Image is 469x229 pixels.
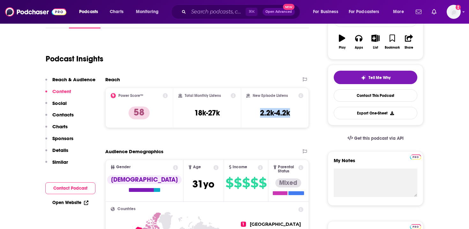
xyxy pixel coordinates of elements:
p: 58 [129,107,150,119]
h3: 2.2k-4.2k [260,108,290,118]
span: Parental Status [278,165,297,173]
span: New [283,4,294,10]
p: Sponsors [52,135,73,141]
button: List [367,30,384,53]
span: Get this podcast via API [354,136,404,141]
p: Content [52,88,71,94]
button: Social [45,100,67,112]
p: Similar [52,159,68,165]
img: User Profile [447,5,461,19]
a: Show notifications dropdown [429,6,439,17]
p: Social [52,100,67,106]
button: Bookmark [384,30,400,53]
span: $ [250,178,258,188]
span: Monitoring [136,7,159,16]
a: Get this podcast via API [342,130,409,146]
span: Open Advanced [265,10,292,13]
span: $ [259,178,266,188]
span: For Business [313,7,338,16]
input: Search podcasts, credits, & more... [189,7,246,17]
img: Podchaser Pro [410,154,421,160]
h2: New Episode Listens [253,93,288,98]
div: Search podcasts, credits, & more... [177,4,306,19]
span: $ [234,178,242,188]
a: Charts [106,7,127,17]
span: 1 [241,222,246,227]
p: Charts [52,123,68,130]
button: Share [401,30,417,53]
span: [GEOGRAPHIC_DATA] [250,221,301,227]
button: Contact Podcast [45,182,95,194]
a: Contact This Podcast [334,89,417,102]
button: open menu [75,7,106,17]
span: More [393,7,404,16]
span: Podcasts [79,7,98,16]
img: tell me why sparkle [361,75,366,80]
button: Details [45,147,68,159]
a: Pro website [410,154,421,160]
button: Reach & Audience [45,76,95,88]
span: ⌘ K [246,8,257,16]
div: Play [339,46,346,50]
button: open menu [309,7,346,17]
div: Apps [355,46,363,50]
h2: Reach [105,76,120,83]
button: Charts [45,123,68,135]
span: For Podcasters [349,7,379,16]
p: Details [52,147,68,153]
button: open menu [131,7,167,17]
div: Bookmark [385,46,400,50]
span: Countries [117,207,136,211]
span: Tell Me Why [368,75,391,80]
div: Mixed [275,178,301,187]
span: $ [226,178,233,188]
button: Similar [45,159,68,171]
span: Logged in as bigswing [447,5,461,19]
button: open menu [345,7,389,17]
span: Age [193,165,201,169]
span: Gender [116,165,130,169]
label: My Notes [334,157,417,169]
h3: 18k-27k [194,108,220,118]
h2: Power Score™ [118,93,143,98]
button: tell me why sparkleTell Me Why [334,71,417,84]
button: open menu [389,7,412,17]
button: Show profile menu [447,5,461,19]
span: Charts [110,7,123,16]
a: Show notifications dropdown [413,6,424,17]
a: Open Website [52,200,88,205]
button: Sponsors [45,135,73,147]
button: Open AdvancedNew [263,8,295,16]
button: Apps [350,30,367,53]
h2: Total Monthly Listens [185,93,221,98]
button: Content [45,88,71,100]
img: Podchaser - Follow, Share and Rate Podcasts [5,6,66,18]
p: Contacts [52,112,74,118]
span: 31 yo [192,178,214,190]
h2: Audience Demographics [105,148,163,154]
div: Share [405,46,413,50]
button: Play [334,30,350,53]
span: Income [233,165,247,169]
p: Reach & Audience [52,76,95,83]
button: Export One-Sheet [334,107,417,119]
button: Contacts [45,112,74,123]
span: $ [242,178,250,188]
div: [DEMOGRAPHIC_DATA] [107,175,182,184]
svg: Add a profile image [456,5,461,10]
h1: Podcast Insights [46,54,103,64]
div: List [373,46,378,50]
